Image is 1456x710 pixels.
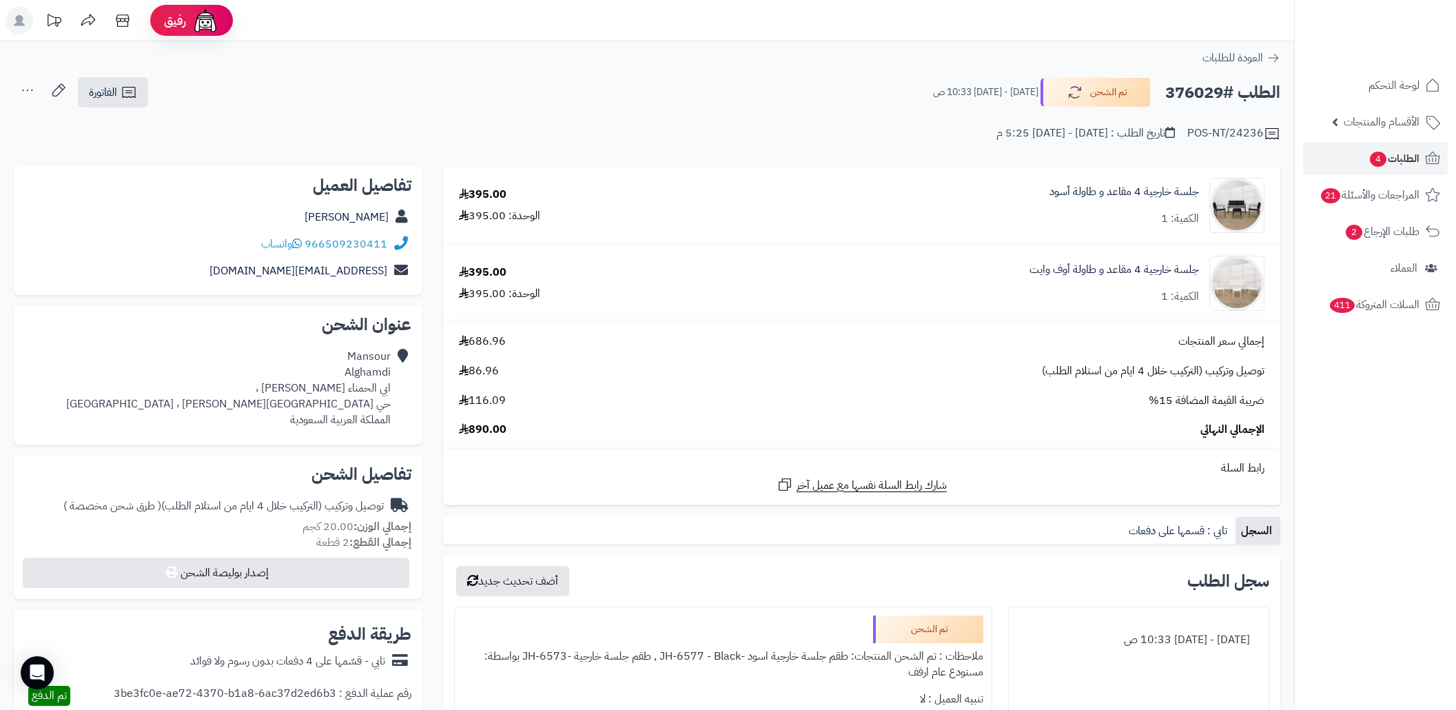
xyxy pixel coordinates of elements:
a: تحديثات المنصة [37,7,71,38]
div: تاريخ الطلب : [DATE] - [DATE] 5:25 م [996,125,1175,141]
span: توصيل وتركيب (التركيب خلال 4 ايام من استلام الطلب) [1042,363,1264,379]
small: 2 قطعة [316,534,411,551]
h2: طريقة الدفع [328,626,411,642]
small: 20.00 كجم [303,518,411,535]
span: الأقسام والمنتجات [1344,112,1419,132]
button: إصدار بوليصة الشحن [23,558,409,588]
a: السلات المتروكة411 [1303,288,1448,321]
h3: سجل الطلب [1187,573,1269,589]
div: POS-NT/24236 [1187,125,1280,142]
a: طلبات الإرجاع2 [1303,215,1448,248]
div: رابط السلة [449,460,1275,476]
span: 86.96 [459,363,499,379]
a: العودة للطلبات [1202,50,1280,66]
img: 1752407111-1-90x90.jpg [1210,256,1264,311]
span: 411 [1330,298,1355,313]
a: لوحة التحكم [1303,69,1448,102]
h2: تفاصيل العميل [25,177,411,194]
h2: الطلب #376029 [1165,79,1280,107]
div: الكمية: 1 [1161,211,1199,227]
span: شارك رابط السلة نفسها مع عميل آخر [797,478,947,494]
div: تم الشحن [873,616,983,643]
span: العملاء [1391,258,1417,278]
a: العملاء [1303,252,1448,285]
img: 1752406678-1-90x90.jpg [1210,178,1264,233]
div: 395.00 [459,187,506,203]
span: 2 [1346,225,1362,240]
span: العودة للطلبات [1202,50,1263,66]
span: 116.09 [459,393,506,409]
button: تم الشحن [1040,78,1151,107]
div: رقم عملية الدفع : 3be3fc0e-ae72-4370-b1a8-6ac37d2ed6b3 [114,686,411,706]
span: الإجمالي النهائي [1200,422,1264,438]
img: ai-face.png [192,7,219,34]
strong: إجمالي القطع: [349,534,411,551]
a: واتساب [261,236,302,252]
div: الوحدة: 395.00 [459,208,540,224]
div: [DATE] - [DATE] 10:33 ص [1017,627,1260,653]
a: جلسة خارجية 4 مقاعد و طاولة أوف وايت [1029,262,1199,278]
span: المراجعات والأسئلة [1320,185,1419,205]
span: 890.00 [459,422,506,438]
small: [DATE] - [DATE] 10:33 ص [933,85,1038,99]
a: [EMAIL_ADDRESS][DOMAIN_NAME] [209,263,387,279]
span: ضريبة القيمة المضافة 15% [1149,393,1264,409]
div: الكمية: 1 [1161,289,1199,305]
div: Mansour Alghamdi ابي الحمناء [PERSON_NAME] ، حي [GEOGRAPHIC_DATA][PERSON_NAME] ، [GEOGRAPHIC_DATA... [66,349,391,427]
div: Open Intercom Messenger [21,656,54,689]
div: الوحدة: 395.00 [459,286,540,302]
span: إجمالي سعر المنتجات [1178,334,1264,349]
strong: إجمالي الوزن: [353,518,411,535]
a: الفاتورة [78,77,148,108]
span: 4 [1370,152,1386,167]
a: جلسة خارجية 4 مقاعد و طاولة أسود [1049,184,1199,200]
span: ( طرق شحن مخصصة ) [63,498,161,514]
a: 966509230411 [305,236,387,252]
div: توصيل وتركيب (التركيب خلال 4 ايام من استلام الطلب) [63,498,384,514]
span: تم الدفع [32,687,67,704]
h2: عنوان الشحن [25,316,411,333]
div: تابي - قسّمها على 4 دفعات بدون رسوم ولا فوائد [190,653,385,669]
span: الطلبات [1368,149,1419,168]
a: السجل [1235,517,1280,545]
span: 21 [1321,188,1340,203]
div: ملاحظات : تم الشحن المنتجات: طقم جلسة خارجية اسود -JH-6577 - Black , طقم جلسة خارجية -JH-6573 بوا... [463,643,983,686]
span: السلات المتروكة [1329,295,1419,314]
span: طلبات الإرجاع [1344,222,1419,241]
a: تابي : قسمها على دفعات [1123,517,1235,545]
span: رفيق [164,12,186,29]
a: [PERSON_NAME] [305,209,389,225]
div: 395.00 [459,265,506,281]
a: الطلبات4 [1303,142,1448,175]
span: الفاتورة [89,84,117,101]
a: المراجعات والأسئلة21 [1303,179,1448,212]
img: logo-2.png [1362,37,1443,66]
span: لوحة التحكم [1368,76,1419,95]
button: أضف تحديث جديد [456,566,569,596]
h2: تفاصيل الشحن [25,466,411,483]
a: شارك رابط السلة نفسها مع عميل آخر [777,476,947,494]
span: 686.96 [459,334,506,349]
